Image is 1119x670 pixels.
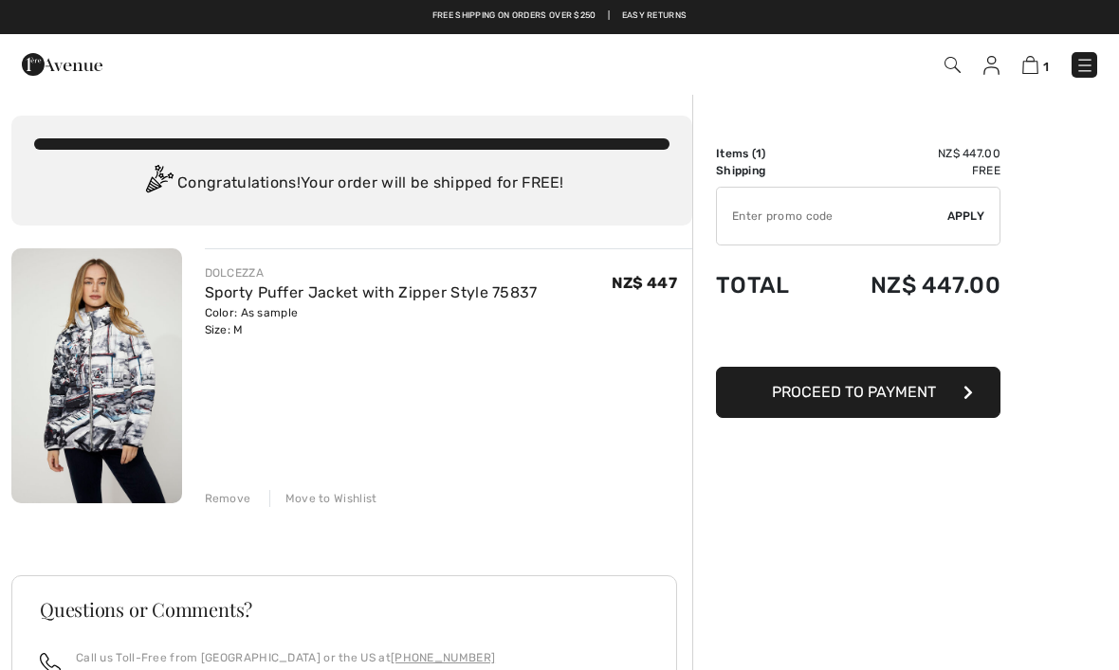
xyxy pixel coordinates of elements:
[269,490,377,507] div: Move to Wishlist
[205,304,538,338] div: Color: As sample Size: M
[139,165,177,203] img: Congratulation2.svg
[76,649,495,666] p: Call us Toll-Free from [GEOGRAPHIC_DATA] or the US at
[1043,60,1049,74] span: 1
[391,651,495,664] a: [PHONE_NUMBER]
[945,57,961,73] img: Search
[34,165,670,203] div: Congratulations! Your order will be shipped for FREE!
[205,490,251,507] div: Remove
[22,54,102,72] a: 1ère Avenue
[432,9,596,23] a: Free shipping on orders over $250
[716,145,818,162] td: Items ( )
[1022,56,1038,74] img: Shopping Bag
[11,248,182,503] img: Sporty Puffer Jacket with Zipper Style 75837
[608,9,610,23] span: |
[818,145,1000,162] td: NZ$ 447.00
[205,283,538,301] a: Sporty Puffer Jacket with Zipper Style 75837
[756,147,761,160] span: 1
[622,9,688,23] a: Easy Returns
[717,188,947,244] input: Promo code
[772,383,936,401] span: Proceed to Payment
[612,274,677,292] span: NZ$ 447
[716,253,818,317] td: Total
[205,264,538,281] div: DOLCEZZA
[716,367,1000,418] button: Proceed to Payment
[716,317,1000,360] iframe: PayPal
[947,208,985,225] span: Apply
[40,600,649,619] h3: Questions or Comments?
[716,162,818,179] td: Shipping
[1075,56,1094,75] img: Menu
[983,56,1000,75] img: My Info
[1022,53,1049,76] a: 1
[818,162,1000,179] td: Free
[818,253,1000,317] td: NZ$ 447.00
[22,45,102,83] img: 1ère Avenue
